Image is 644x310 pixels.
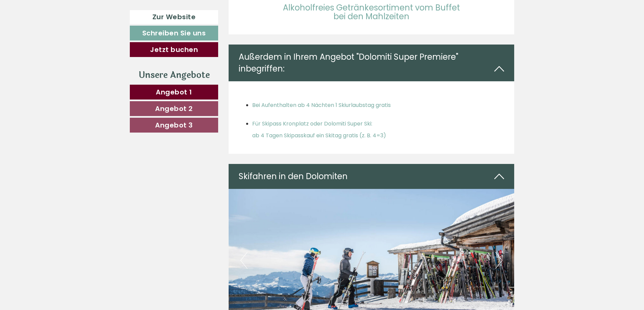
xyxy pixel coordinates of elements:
[130,69,218,81] div: Unsere Angebote
[155,104,193,113] span: Angebot 2
[130,42,218,57] a: Jetzt buchen
[130,10,218,24] a: Zur Website
[156,87,192,97] span: Angebot 1
[10,33,117,37] small: 15:04
[252,101,391,109] span: Bei Aufenthalten ab 4 Nächten 1 Skiurlaubstag gratis
[229,164,515,189] div: Skifahren in den Dolomiten
[252,120,386,139] span: Für Skipass Kronplatz oder Dolomiti Super Ski: ab 4 Tagen Skipasskauf ein Skitag gratis (z. B. 4=3)
[116,5,150,17] div: Sonntag
[283,2,460,22] span: Alkoholfreies Getränkesortiment vom Buffet bei den Mahlzeiten
[10,20,117,25] div: Hotel Goldene Rose
[130,26,218,40] a: Schreiben Sie uns
[155,120,193,130] span: Angebot 3
[217,175,266,190] button: Senden
[495,252,502,269] button: Next
[240,252,247,269] button: Previous
[229,45,515,81] div: Außerdem in Ihrem Angebot "Dolomiti Super Premiere" inbegriffen:
[5,18,120,39] div: Guten Tag, wie können wir Ihnen helfen?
